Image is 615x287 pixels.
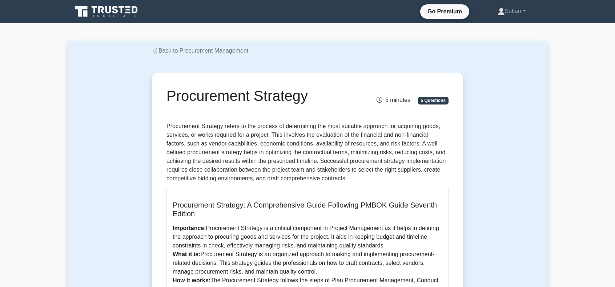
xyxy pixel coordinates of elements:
a: Sultan [480,4,543,19]
b: What it is: [173,251,200,257]
span: 5 Questions [418,97,449,104]
b: How it works: [173,277,210,283]
h1: Procurement Strategy [166,87,351,104]
p: Procurement Strategy refers to the process of determining the most suitable approach for acquirin... [166,122,449,183]
h5: Procurement Strategy: A Comprehensive Guide Following PMBOK Guide Seventh Edition [173,201,442,218]
span: 5 minutes [377,97,410,103]
a: Go Premium [423,7,466,16]
a: Back to Procurement Management [152,48,248,54]
b: Importance: [173,225,206,231]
